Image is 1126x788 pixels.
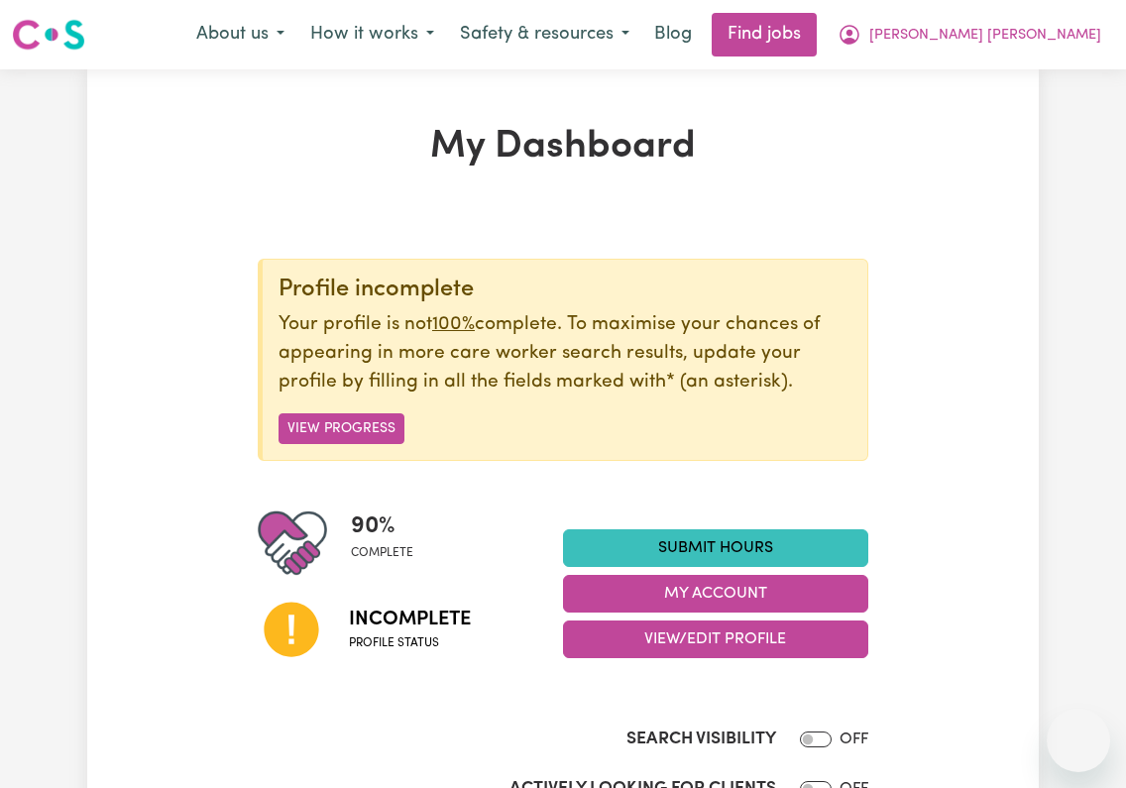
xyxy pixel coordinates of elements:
[825,14,1114,56] button: My Account
[563,529,868,567] a: Submit Hours
[1047,709,1110,772] iframe: Botón para iniciar la ventana de mensajería
[12,17,85,53] img: Careseekers logo
[297,14,447,56] button: How it works
[642,13,704,56] a: Blog
[447,14,642,56] button: Safety & resources
[666,373,788,392] span: an asterisk
[563,575,868,613] button: My Account
[183,14,297,56] button: About us
[432,315,475,334] u: 100%
[258,125,868,171] h1: My Dashboard
[840,732,868,747] span: OFF
[563,620,868,658] button: View/Edit Profile
[349,634,471,652] span: Profile status
[351,544,413,562] span: complete
[279,276,851,304] div: Profile incomplete
[351,508,413,544] span: 90 %
[279,311,851,396] p: Your profile is not complete. To maximise your chances of appearing in more care worker search re...
[349,605,471,634] span: Incomplete
[869,25,1101,47] span: [PERSON_NAME] [PERSON_NAME]
[626,727,776,752] label: Search Visibility
[351,508,429,578] div: Profile completeness: 90%
[712,13,817,56] a: Find jobs
[279,413,404,444] button: View Progress
[12,12,85,57] a: Careseekers logo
